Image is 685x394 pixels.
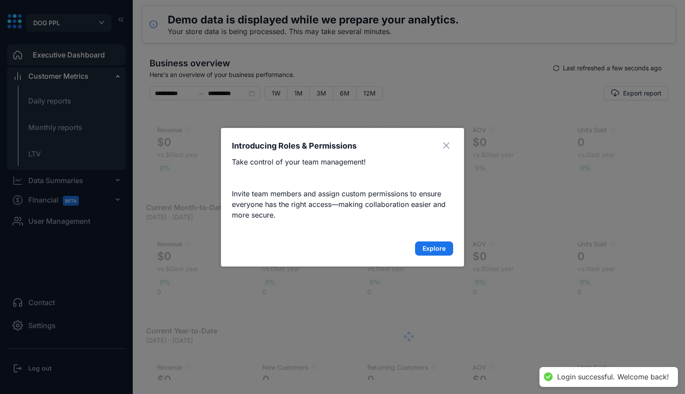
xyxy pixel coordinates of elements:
button: Close [439,139,453,153]
p: Invite team members and assign custom permissions to ensure everyone has the right access—making ... [232,188,453,220]
button: Next [415,241,453,256]
p: Take control of your team management! [232,157,453,167]
h3: Introducing Roles & Permissions [232,140,357,152]
span: Explore [423,244,446,253]
div: Login successful. Welcome back! [557,372,669,382]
